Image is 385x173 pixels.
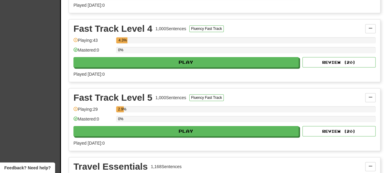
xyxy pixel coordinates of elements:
[73,106,113,116] div: Playing: 29
[73,47,113,57] div: Mastered: 0
[118,106,123,112] div: 2.9%
[189,25,224,32] button: Fluency Fast Track
[189,94,224,101] button: Fluency Fast Track
[155,95,186,101] div: 1,000 Sentences
[302,57,376,67] button: Review (20)
[73,162,148,171] div: Travel Essentials
[151,164,182,170] div: 1,168 Sentences
[73,37,113,47] div: Playing: 43
[73,72,105,77] span: Played [DATE]: 0
[4,165,51,171] span: Open feedback widget
[73,24,152,33] div: Fast Track Level 4
[155,26,186,32] div: 1,000 Sentences
[73,93,152,102] div: Fast Track Level 5
[302,126,376,136] button: Review (20)
[73,57,299,67] button: Play
[73,3,105,8] span: Played [DATE]: 0
[118,37,127,43] div: 4.3%
[73,116,113,126] div: Mastered: 0
[73,141,105,146] span: Played [DATE]: 0
[73,126,299,136] button: Play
